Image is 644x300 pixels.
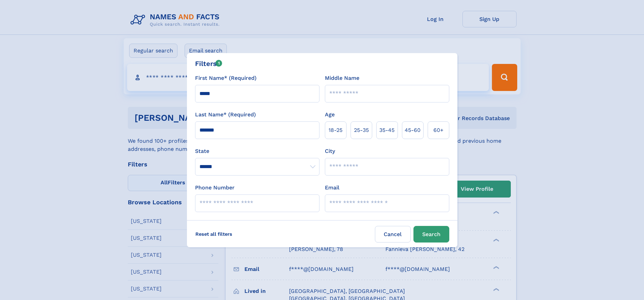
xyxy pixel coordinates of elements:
label: Email [325,184,339,192]
span: 35‑45 [379,126,395,134]
label: State [195,147,319,155]
button: Search [413,226,449,243]
label: Middle Name [325,74,359,82]
span: 60+ [433,126,444,134]
label: Last Name* (Required) [195,111,256,119]
span: 18‑25 [329,126,342,134]
label: Age [325,111,335,119]
label: First Name* (Required) [195,74,257,82]
span: 45‑60 [405,126,421,134]
div: Filters [195,59,222,69]
span: 25‑35 [354,126,369,134]
label: City [325,147,335,155]
label: Cancel [375,226,411,243]
label: Phone Number [195,184,235,192]
label: Reset all filters [191,226,237,242]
